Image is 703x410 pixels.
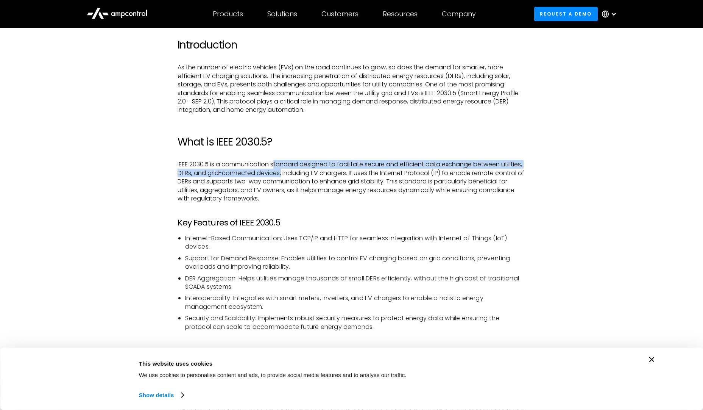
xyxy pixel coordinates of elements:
[139,372,407,378] span: We use cookies to personalise content and ads, to provide social media features and to analyse ou...
[178,39,526,52] h2: Introduction
[185,294,526,311] li: Interoperability: Integrates with smart meters, inverters, and EV chargers to enable a holistic e...
[185,314,526,331] li: Security and Scalability: Implements robust security measures to protect energy data while ensuri...
[213,10,243,18] div: Products
[139,390,184,401] a: Show details
[442,10,476,18] div: Company
[178,160,526,203] p: IEEE 2030.5 is a communication standard designed to facilitate secure and efficient data exchange...
[321,10,359,18] div: Customers
[185,254,526,271] li: Support for Demand Response: Enables utilities to control EV charging based on grid conditions, p...
[139,359,510,368] div: This website uses cookies
[534,7,598,21] a: Request a demo
[527,357,635,379] button: Okay
[383,10,418,18] div: Resources
[178,218,526,228] h3: Key Features of IEEE 2030.5
[178,136,526,149] h2: What is IEEE 2030.5?
[649,357,655,362] button: Close banner
[185,234,526,251] li: Internet-Based Communication: Uses TCP/IP and HTTP for seamless integration with Internet of Thin...
[267,10,297,18] div: Solutions
[185,274,526,291] li: DER Aggregation: Helps utilities manage thousands of small DERs efficiently, without the high cos...
[178,63,526,114] p: As the number of electric vehicles (EVs) on the road continues to grow, so does the demand for sm...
